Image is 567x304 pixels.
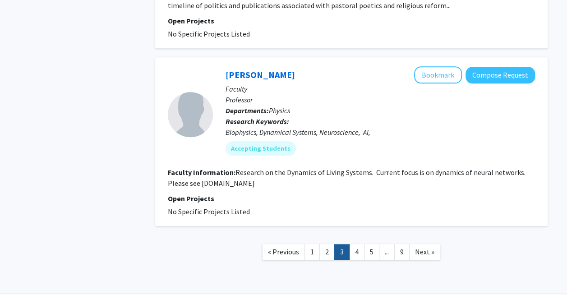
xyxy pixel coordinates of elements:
[394,244,410,260] a: 9
[409,244,440,260] a: Next
[168,207,250,216] span: No Specific Projects Listed
[168,193,535,204] p: Open Projects
[334,244,350,260] a: 3
[168,15,535,26] p: Open Projects
[349,244,364,260] a: 4
[226,106,269,115] b: Departments:
[385,247,389,256] span: ...
[262,244,305,260] a: Previous
[364,244,379,260] a: 5
[226,69,295,80] a: [PERSON_NAME]
[466,67,535,83] button: Compose Request to Wolfgang Losert
[319,244,335,260] a: 2
[168,29,250,38] span: No Specific Projects Listed
[226,141,296,156] mat-chip: Accepting Students
[304,244,320,260] a: 1
[269,106,290,115] span: Physics
[155,235,548,272] nav: Page navigation
[226,83,535,94] p: Faculty
[414,66,462,83] button: Add Wolfgang Losert to Bookmarks
[226,117,289,126] b: Research Keywords:
[415,247,434,256] span: Next »
[168,168,526,188] fg-read-more: Research on the Dynamics of Living Systems. Current focus is on dynamics of neural networks. Plea...
[168,168,235,177] b: Faculty Information:
[226,94,535,105] p: Professor
[226,127,535,138] div: Biophysics, Dynamical Systems, Neuroscience, AI,
[268,247,299,256] span: « Previous
[7,263,38,297] iframe: Chat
